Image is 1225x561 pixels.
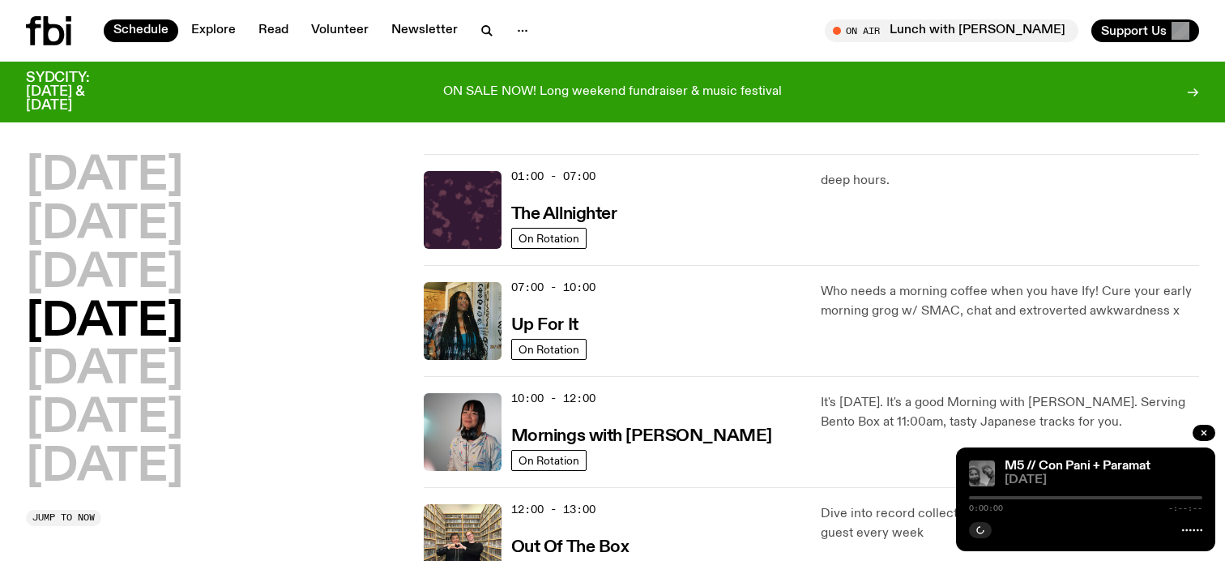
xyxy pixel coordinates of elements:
a: Volunteer [301,19,378,42]
button: [DATE] [26,203,183,248]
a: Read [249,19,298,42]
span: Jump to now [32,513,95,522]
span: 10:00 - 12:00 [511,391,595,406]
p: It's [DATE]. It's a good Morning with [PERSON_NAME]. Serving Bento Box at 11:00am, tasty Japanese... [821,393,1199,432]
a: Explore [181,19,245,42]
span: [DATE] [1005,474,1202,486]
p: Who needs a morning coffee when you have Ify! Cure your early morning grog w/ SMAC, chat and extr... [821,282,1199,321]
img: Kana Frazer is smiling at the camera with her head tilted slightly to her left. She wears big bla... [424,393,502,471]
span: Support Us [1101,24,1167,38]
button: [DATE] [26,348,183,393]
span: On Rotation [519,454,579,466]
h3: Out Of The Box [511,539,630,556]
span: 12:00 - 13:00 [511,502,595,517]
a: Out Of The Box [511,536,630,556]
h3: SYDCITY: [DATE] & [DATE] [26,71,130,113]
span: 01:00 - 07:00 [511,169,595,184]
a: Up For It [511,314,578,334]
h3: The Allnighter [511,206,617,223]
a: On Rotation [511,228,587,249]
p: deep hours. [821,171,1199,191]
p: ON SALE NOW! Long weekend fundraiser & music festival [443,85,782,100]
a: Schedule [104,19,178,42]
button: [DATE] [26,396,183,442]
a: On Rotation [511,450,587,471]
button: [DATE] [26,251,183,297]
h3: Mornings with [PERSON_NAME] [511,428,772,445]
a: Newsletter [382,19,467,42]
a: M5 // Con Pani + Paramat [1005,460,1150,473]
span: -:--:-- [1168,504,1202,512]
button: [DATE] [26,300,183,345]
h3: Up For It [511,317,578,334]
span: On Rotation [519,343,579,355]
a: The Allnighter [511,203,617,223]
button: [DATE] [26,445,183,490]
span: On Rotation [519,232,579,244]
p: Dive into record collections and life recollections with a special guest every week [821,504,1199,543]
a: On Rotation [511,339,587,360]
span: 0:00:00 [969,504,1003,512]
span: 07:00 - 10:00 [511,280,595,295]
button: [DATE] [26,154,183,199]
a: Mornings with [PERSON_NAME] [511,425,772,445]
button: Jump to now [26,510,101,526]
button: Support Us [1091,19,1199,42]
button: On AirLunch with [PERSON_NAME] [825,19,1078,42]
img: Ify - a Brown Skin girl with black braided twists, looking up to the side with her tongue stickin... [424,282,502,360]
